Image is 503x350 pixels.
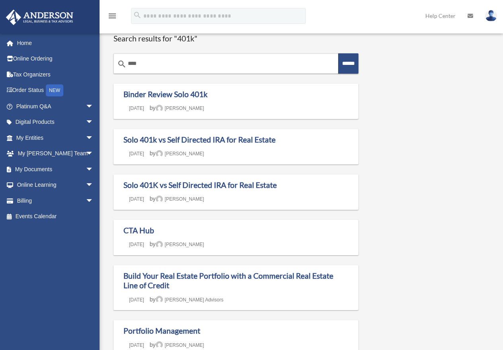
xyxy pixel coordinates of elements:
[150,296,223,303] span: by
[86,161,102,178] span: arrow_drop_down
[123,151,150,156] a: [DATE]
[123,135,276,144] a: Solo 401k vs Self Directed IRA for Real Estate
[86,177,102,194] span: arrow_drop_down
[123,242,150,247] a: [DATE]
[133,11,142,20] i: search
[86,146,102,162] span: arrow_drop_down
[6,82,106,99] a: Order StatusNEW
[156,196,204,202] a: [PERSON_NAME]
[6,35,102,51] a: Home
[156,151,204,156] a: [PERSON_NAME]
[4,10,76,25] img: Anderson Advisors Platinum Portal
[114,34,358,44] h1: Search results for "401k"
[156,342,204,348] a: [PERSON_NAME]
[123,180,277,190] a: Solo 401K vs Self Directed IRA for Real Estate
[86,114,102,131] span: arrow_drop_down
[46,84,63,96] div: NEW
[6,66,106,82] a: Tax Organizers
[156,106,204,111] a: [PERSON_NAME]
[150,241,204,247] span: by
[150,105,204,111] span: by
[86,193,102,209] span: arrow_drop_down
[123,271,333,290] a: Build Your Real Estate Portfolio with a Commercial Real Estate Line of Credit
[156,242,204,247] a: [PERSON_NAME]
[123,226,154,235] a: CTA Hub
[117,59,127,69] i: search
[6,130,106,146] a: My Entitiesarrow_drop_down
[123,106,150,111] a: [DATE]
[6,161,106,177] a: My Documentsarrow_drop_down
[108,11,117,21] i: menu
[6,146,106,162] a: My [PERSON_NAME] Teamarrow_drop_down
[156,297,223,303] a: [PERSON_NAME] Advisors
[123,326,200,335] a: Portfolio Management
[86,130,102,146] span: arrow_drop_down
[150,342,204,348] span: by
[6,177,106,193] a: Online Learningarrow_drop_down
[108,14,117,21] a: menu
[86,98,102,115] span: arrow_drop_down
[6,51,106,67] a: Online Ordering
[6,209,106,225] a: Events Calendar
[485,10,497,22] img: User Pic
[123,342,150,348] a: [DATE]
[6,114,106,130] a: Digital Productsarrow_drop_down
[123,90,207,99] a: Binder Review Solo 401k
[123,297,150,303] a: [DATE]
[150,196,204,202] span: by
[6,193,106,209] a: Billingarrow_drop_down
[123,196,150,202] a: [DATE]
[6,98,106,114] a: Platinum Q&Aarrow_drop_down
[150,150,204,156] span: by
